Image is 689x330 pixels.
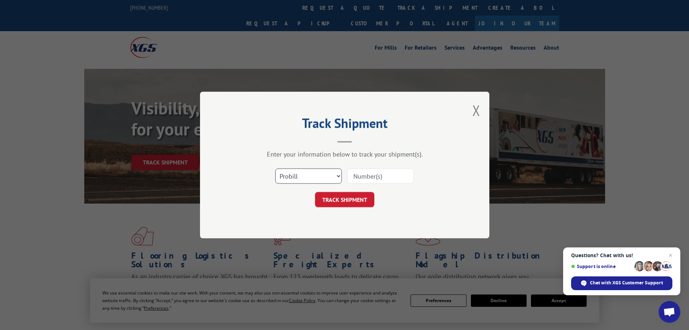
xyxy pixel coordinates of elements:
[659,301,680,323] div: Open chat
[236,150,453,158] div: Enter your information below to track your shipment(s).
[236,118,453,132] h2: Track Shipment
[315,192,374,207] button: TRACK SHIPMENT
[590,280,663,286] span: Chat with XGS Customer Support
[472,101,480,120] button: Close modal
[571,276,672,290] div: Chat with XGS Customer Support
[571,264,632,269] span: Support is online
[666,251,675,260] span: Close chat
[571,252,672,258] span: Questions? Chat with us!
[347,168,414,184] input: Number(s)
